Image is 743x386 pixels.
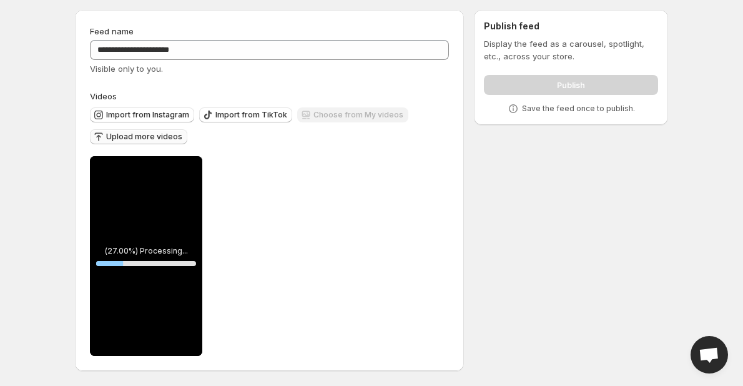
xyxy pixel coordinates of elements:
span: Import from Instagram [106,110,189,120]
span: Feed name [90,26,134,36]
p: Save the feed once to publish. [522,104,635,114]
button: Upload more videos [90,129,187,144]
span: Visible only to you. [90,64,163,74]
p: Display the feed as a carousel, spotlight, etc., across your store. [484,37,658,62]
span: Upload more videos [106,132,182,142]
span: Import from TikTok [215,110,287,120]
h2: Publish feed [484,20,658,32]
button: Import from TikTok [199,107,292,122]
div: Open chat [691,336,728,374]
button: Import from Instagram [90,107,194,122]
div: (27.00%) Processing...27% [90,156,202,356]
span: Videos [90,91,117,101]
